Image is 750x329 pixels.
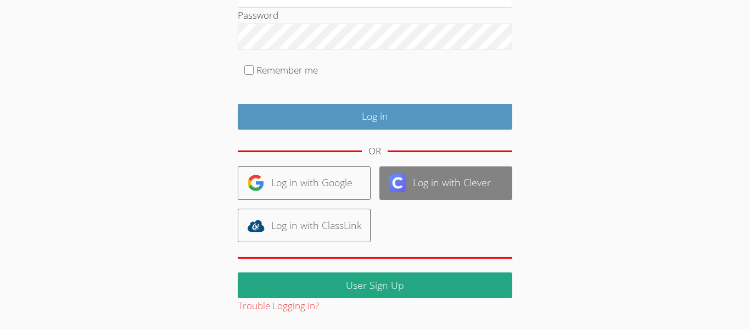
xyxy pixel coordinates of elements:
[238,272,512,298] a: User Sign Up
[238,104,512,130] input: Log in
[247,174,265,192] img: google-logo-50288ca7cdecda66e5e0955fdab243c47b7ad437acaf1139b6f446037453330a.svg
[238,166,371,200] a: Log in with Google
[379,166,512,200] a: Log in with Clever
[238,209,371,242] a: Log in with ClassLink
[256,64,318,76] label: Remember me
[247,217,265,235] img: classlink-logo-d6bb404cc1216ec64c9a2012d9dc4662098be43eaf13dc465df04b49fa7ab582.svg
[238,298,319,314] button: Trouble Logging In?
[389,174,406,192] img: clever-logo-6eab21bc6e7a338710f1a6ff85c0baf02591cd810cc4098c63d3a4b26e2feb20.svg
[238,9,278,21] label: Password
[368,143,381,159] div: OR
